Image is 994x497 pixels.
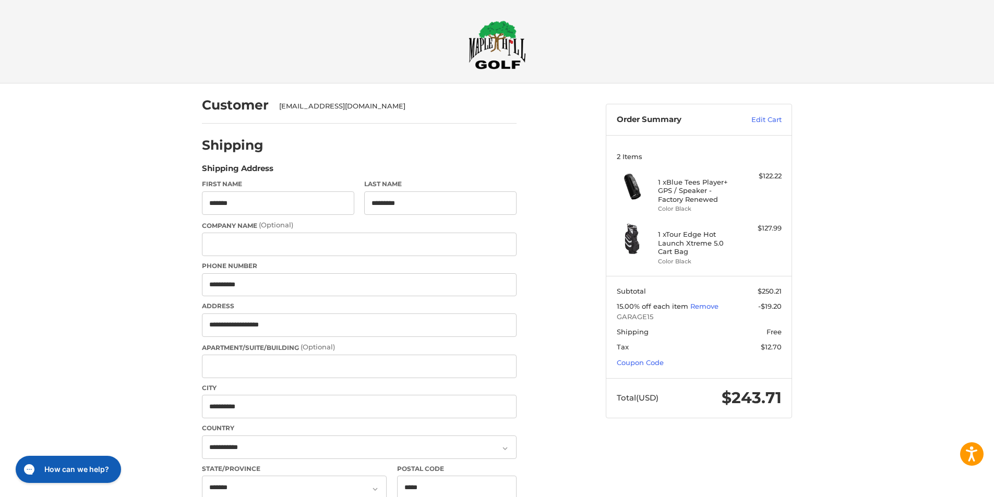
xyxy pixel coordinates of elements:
label: City [202,383,517,393]
label: Address [202,301,517,311]
small: (Optional) [259,221,293,229]
h4: 1 x Tour Edge Hot Launch Xtreme 5.0 Cart Bag [658,230,738,256]
label: First Name [202,179,354,189]
span: Tax [617,343,629,351]
span: 15.00% off each item [617,302,690,310]
div: $122.22 [740,171,782,181]
img: Maple Hill Golf [469,20,526,69]
label: State/Province [202,464,387,474]
span: Subtotal [617,287,646,295]
a: Coupon Code [617,358,664,367]
h2: Shipping [202,137,264,153]
div: $127.99 [740,223,782,234]
div: [EMAIL_ADDRESS][DOMAIN_NAME] [279,101,507,112]
label: Postal Code [397,464,517,474]
small: (Optional) [301,343,335,351]
h3: 2 Items [617,152,782,161]
span: Free [767,328,782,336]
label: Phone Number [202,261,517,271]
span: $12.70 [761,343,782,351]
a: Remove [690,302,718,310]
h2: Customer [202,97,269,113]
label: Country [202,423,517,433]
h4: 1 x Blue Tees Player+ GPS / Speaker - Factory Renewed [658,178,738,203]
legend: Shipping Address [202,163,273,179]
span: $243.71 [722,388,782,407]
span: Shipping [617,328,649,336]
label: Company Name [202,220,517,231]
h3: Order Summary [617,115,729,125]
span: GARAGE15 [617,312,782,322]
label: Last Name [364,179,517,189]
span: $250.21 [758,287,782,295]
span: Total (USD) [617,393,658,403]
iframe: Gorgias live chat messenger [10,452,124,487]
li: Color Black [658,204,738,213]
label: Apartment/Suite/Building [202,342,517,353]
span: -$19.20 [758,302,782,310]
li: Color Black [658,257,738,266]
a: Edit Cart [729,115,782,125]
